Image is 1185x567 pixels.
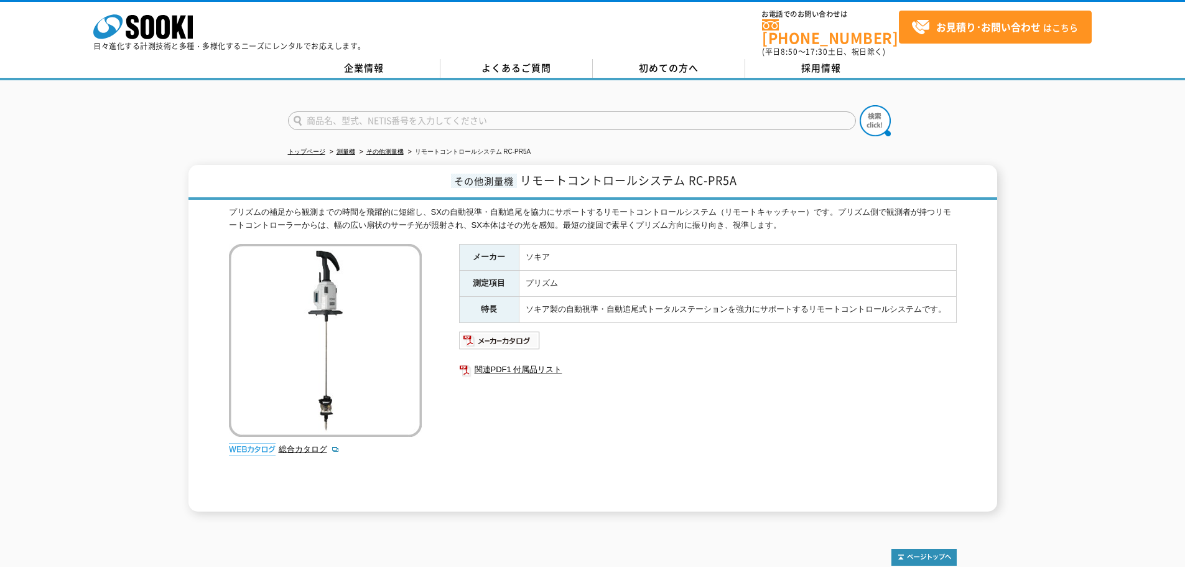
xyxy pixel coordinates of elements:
span: 17:30 [806,46,828,57]
span: 初めての方へ [639,61,699,75]
a: 採用情報 [745,59,898,78]
span: (平日 ～ 土日、祝日除く) [762,46,885,57]
a: メーカーカタログ [459,339,541,348]
input: 商品名、型式、NETIS番号を入力してください [288,111,856,130]
img: btn_search.png [860,105,891,136]
div: プリズムの補足から観測までの時間を飛躍的に短縮し、SXの自動視準・自動追尾を協力にサポートするリモートコントロールシステム（リモートキャッチャー）です。プリズム側で観測者が持つリモートコントロー... [229,206,957,232]
img: webカタログ [229,443,276,456]
a: 企業情報 [288,59,440,78]
a: [PHONE_NUMBER] [762,19,899,45]
td: プリズム [519,271,956,297]
th: 測定項目 [459,271,519,297]
a: 関連PDF1 付属品リスト [459,362,957,378]
th: 特長 [459,297,519,323]
img: トップページへ [891,549,957,566]
a: 総合カタログ [279,444,340,454]
a: お見積り･お問い合わせはこちら [899,11,1092,44]
li: リモートコントロールシステム RC-PR5A [406,146,531,159]
span: はこちら [911,18,1078,37]
a: 初めての方へ [593,59,745,78]
a: よくあるご質問 [440,59,593,78]
span: リモートコントロールシステム RC-PR5A [520,172,737,189]
span: 8:50 [781,46,798,57]
a: トップページ [288,148,325,155]
a: 測量機 [337,148,355,155]
p: 日々進化する計測技術と多種・多様化するニーズにレンタルでお応えします。 [93,42,366,50]
td: ソキア [519,245,956,271]
td: ソキア製の自動視準・自動追尾式トータルステーションを強力にサポートするリモートコントロールシステムです。 [519,297,956,323]
img: リモートコントロールシステム RC-PR5A [229,244,422,437]
th: メーカー [459,245,519,271]
img: メーカーカタログ [459,330,541,350]
span: お電話でのお問い合わせは [762,11,899,18]
strong: お見積り･お問い合わせ [936,19,1041,34]
span: その他測量機 [451,174,517,188]
a: その他測量機 [366,148,404,155]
